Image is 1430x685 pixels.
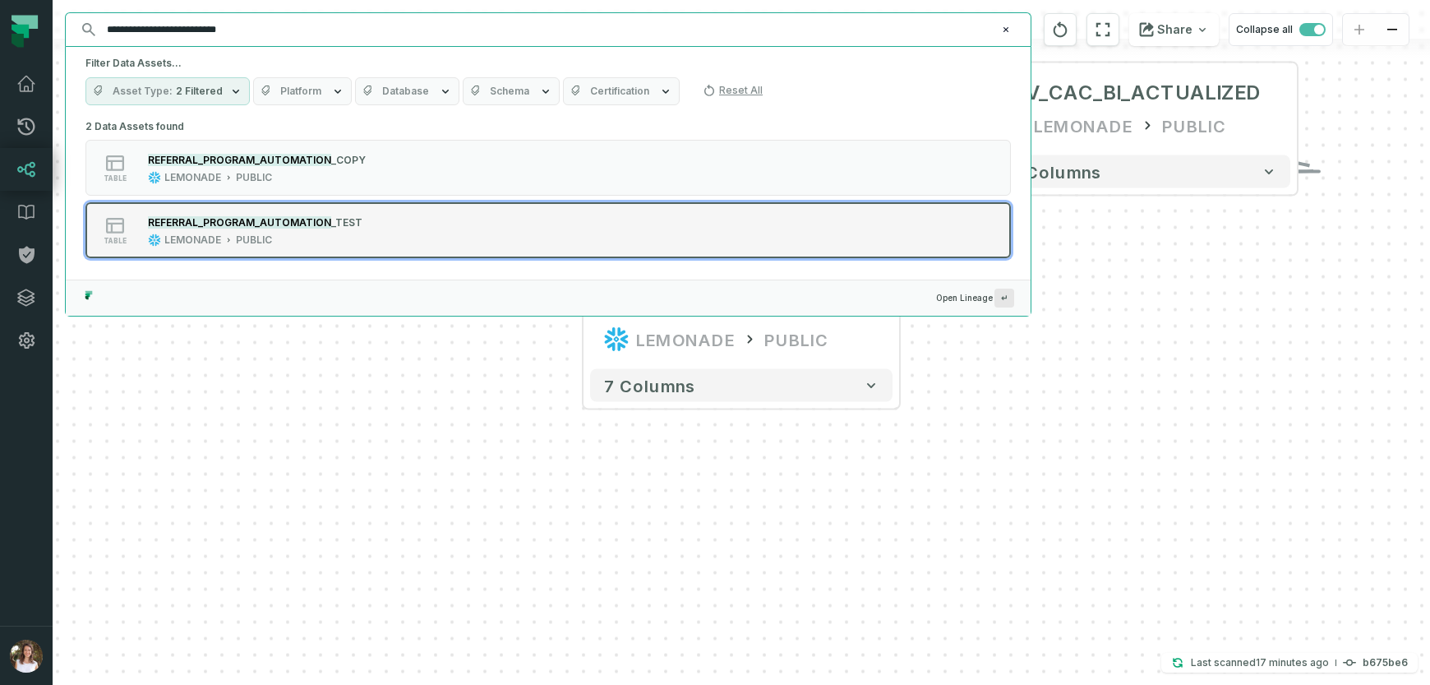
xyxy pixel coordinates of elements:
g: Edge from 56e0fc55516ae5c8a92c894bca33df6f to 56e0fc55516ae5c8a92c894bca33df6f [953,106,1319,172]
img: avatar of Sharon Lifchitz [10,640,43,673]
div: 2 Data Assets found [85,115,1011,280]
span: Platform [280,85,321,98]
span: 7 columns [603,376,695,396]
span: table [104,174,127,183]
button: Database [355,77,459,105]
span: Press ↵ to add a new Data Asset to the graph [994,289,1014,308]
div: PUBLIC [236,171,272,184]
button: Collapse all [1229,13,1333,46]
button: tableLEMONADEPUBLIC [85,202,1011,258]
button: Schema [463,77,560,105]
button: zoom out [1376,14,1409,46]
span: Schema [490,85,529,98]
div: PUBLIC [236,234,272,247]
button: Clear search query [998,21,1014,38]
div: PUBLIC [1162,113,1226,139]
span: Database [382,85,429,98]
div: LEMONADE [636,326,735,353]
h4: b675be6 [1363,658,1408,668]
button: Platform [253,77,352,105]
button: Share [1129,13,1219,46]
div: LEMONADE [164,234,221,247]
span: Asset Type [113,85,173,98]
div: LEMONADE [164,171,221,184]
p: Last scanned [1191,655,1329,671]
span: 2 Filtered [176,85,223,98]
mark: REFERRAL_PROGRAM_AUTOMATION [148,154,331,166]
div: Suggestions [66,115,1031,280]
div: PUBLIC [764,326,828,353]
button: Reset All [696,77,769,104]
relative-time: Sep 10, 2025, 4:56 PM GMT+2 [1256,656,1329,669]
span: table [104,237,127,245]
span: _TEST [331,216,362,229]
span: Open Lineage [936,289,1014,308]
div: LEMONADE [1034,113,1132,139]
button: Asset Type2 Filtered [85,77,250,105]
button: tableLEMONADEPUBLIC [85,140,1011,196]
span: 11 columns [1001,162,1101,182]
span: _COPY [331,154,366,166]
button: Last scanned[DATE] 4:56:53 PMb675be6 [1161,653,1418,673]
span: Certification [590,85,649,98]
mark: REFERRAL_PROGRAM_AUTOMATION [148,216,331,229]
h5: Filter Data Assets... [85,57,1011,70]
div: LTV_CAC_BI_ACTUALIZED [1001,80,1261,106]
button: Certification [563,77,680,105]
